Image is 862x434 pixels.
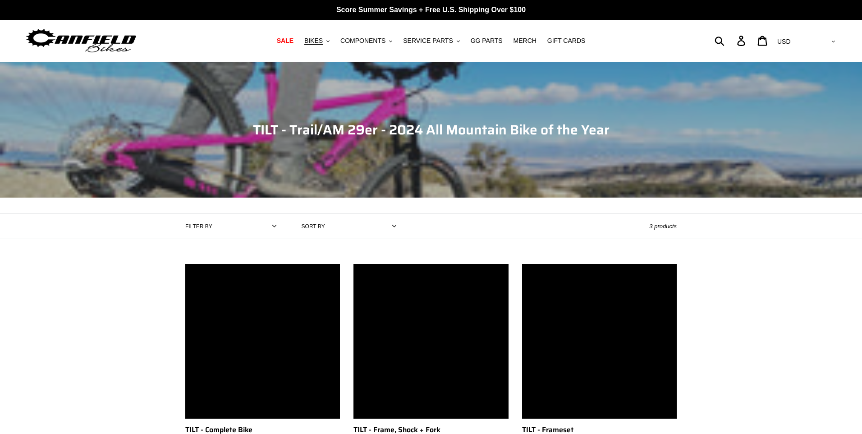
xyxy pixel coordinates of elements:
[277,37,293,45] span: SALE
[253,119,610,140] span: TILT - Trail/AM 29er - 2024 All Mountain Bike of the Year
[514,37,536,45] span: MERCH
[399,35,464,47] button: SERVICE PARTS
[547,37,586,45] span: GIFT CARDS
[649,223,677,230] span: 3 products
[300,35,334,47] button: BIKES
[272,35,298,47] a: SALE
[25,27,138,55] img: Canfield Bikes
[304,37,323,45] span: BIKES
[466,35,507,47] a: GG PARTS
[471,37,503,45] span: GG PARTS
[340,37,385,45] span: COMPONENTS
[509,35,541,47] a: MERCH
[302,222,325,231] label: Sort by
[720,31,743,51] input: Search
[403,37,453,45] span: SERVICE PARTS
[336,35,397,47] button: COMPONENTS
[543,35,590,47] a: GIFT CARDS
[185,222,212,231] label: Filter by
